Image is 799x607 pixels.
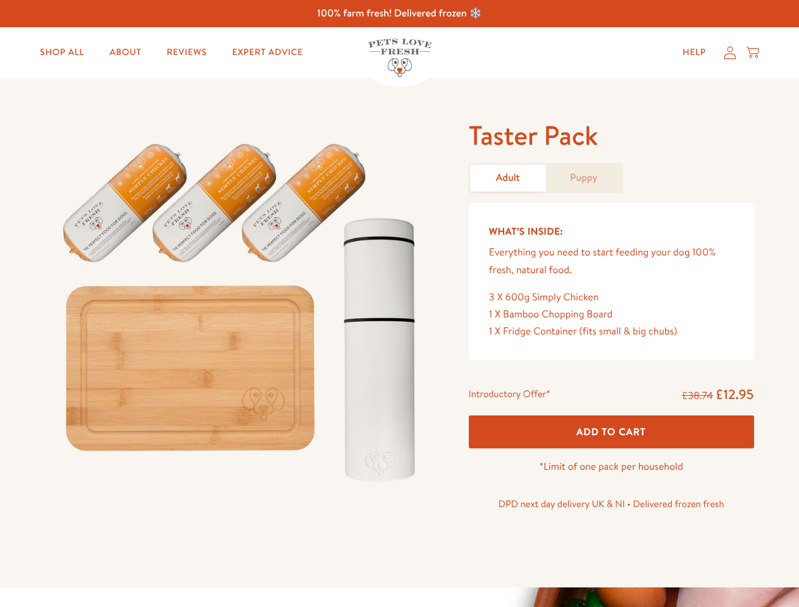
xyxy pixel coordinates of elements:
p: *Limit of one pack per household [469,458,754,475]
a: Reviews [156,40,216,65]
div: 3 X 600g Simply Chicken [489,289,734,306]
s: £38.74 [682,389,713,403]
div: 1 X Fridge Container (fits small & big chubs) [489,323,734,340]
h1: Taster Pack [469,118,754,153]
a: Adult [470,164,546,192]
button: Add To Cart [469,415,754,449]
img: Pets Love Fresh [368,39,431,77]
a: About [99,40,151,65]
span: £12.95 [715,385,754,403]
div: Introductory Offer* [469,386,550,405]
span: 1 X Bamboo Chopping Board [489,307,613,321]
a: Shop All [30,40,94,65]
h5: What’s Inside: [489,223,734,240]
a: Expert Advice [222,40,313,65]
img: Taster Pack - Adult [46,118,438,495]
a: Help [672,40,716,65]
a: Puppy [546,164,622,192]
p: Everything you need to start feeding your dog 100% fresh, natural food. [489,244,734,278]
span: Add To Cart [576,425,646,438]
p: DPD next day delivery UK & NI • Delivered frozen fresh [469,496,754,512]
